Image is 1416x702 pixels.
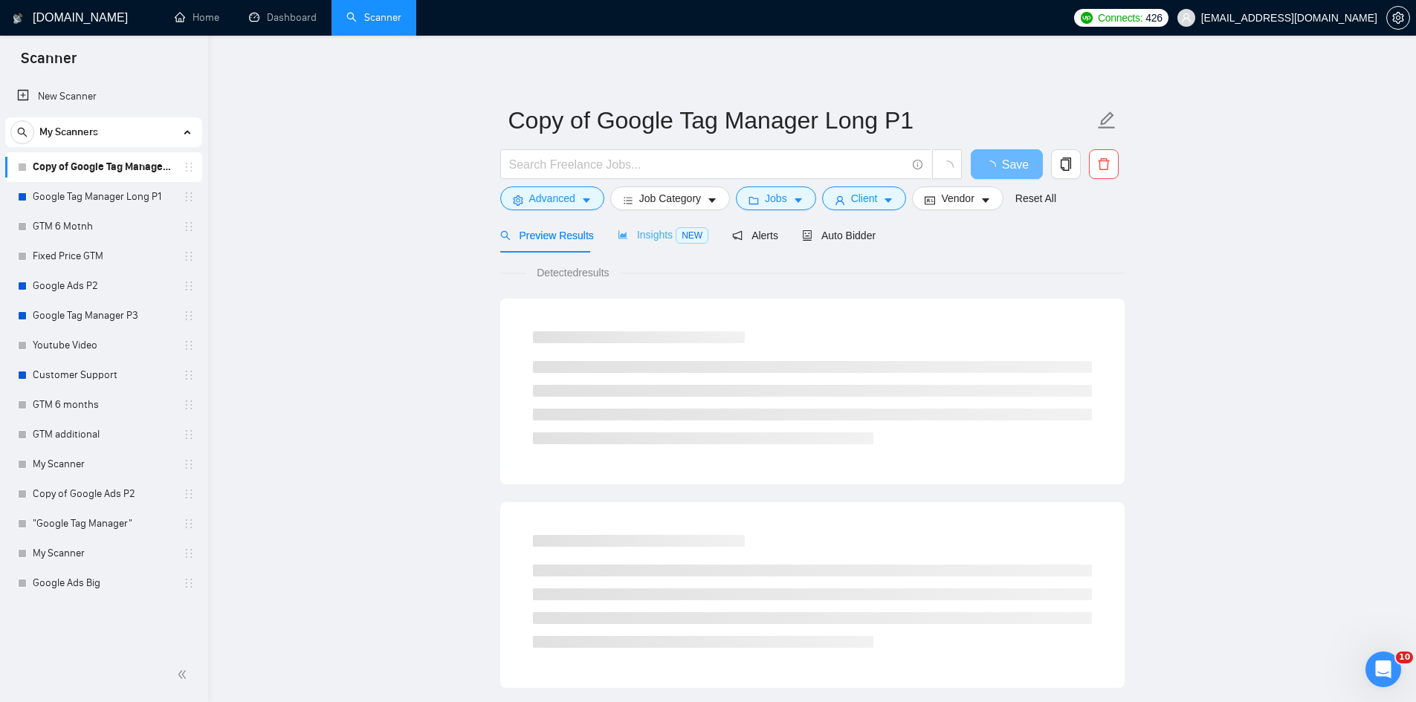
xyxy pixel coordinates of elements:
button: idcardVendorcaret-down [912,186,1003,210]
span: search [11,127,33,137]
span: holder [183,280,195,292]
a: setting [1386,12,1410,24]
span: Vendor [941,190,974,207]
a: My Scanner [33,449,174,479]
span: bars [623,195,633,206]
a: Reset All [1015,190,1056,207]
span: holder [183,577,195,589]
button: search [10,120,34,144]
li: New Scanner [5,82,202,111]
span: Save [1002,155,1029,174]
a: GTM 6 Motnh [33,212,174,241]
input: Scanner name... [508,102,1094,139]
a: dashboardDashboard [249,11,317,24]
span: loading [984,160,1002,172]
span: Detected results [526,264,619,281]
span: holder [183,547,195,559]
span: Insights [618,229,708,241]
a: Google Tag Manager Long P1 [33,182,174,212]
a: Copy of Google Tag Manager Long P1 [33,152,174,182]
span: user [1181,13,1192,23]
button: barsJob Categorycaret-down [610,186,730,210]
a: GTM additional [33,420,174,449]
a: GTM 6 months [33,390,174,420]
a: "Google Tag Manager" [33,509,174,539]
span: holder [183,399,195,411]
a: Google Tag Manager P3 [33,301,174,331]
span: user [835,195,845,206]
span: 426 [1145,10,1162,26]
img: upwork-logo.png [1081,12,1093,24]
span: holder [183,518,195,530]
span: Client [851,190,878,207]
span: caret-down [980,195,991,206]
span: notification [732,230,743,241]
a: Fixed Price GTM [33,241,174,271]
span: caret-down [793,195,804,206]
span: holder [183,429,195,441]
button: copy [1051,149,1081,179]
a: My Scanner [33,539,174,568]
span: area-chart [618,230,628,240]
iframe: Intercom live chat [1365,651,1401,687]
span: delete [1090,157,1118,171]
span: setting [1387,12,1409,24]
span: holder [183,488,195,500]
span: Jobs [765,190,787,207]
span: Preview Results [500,230,594,241]
a: Copy of Google Ads P2 [33,479,174,509]
span: holder [183,161,195,173]
span: double-left [177,667,192,682]
a: New Scanner [17,82,190,111]
span: Alerts [732,230,778,241]
a: Youtube Video [33,331,174,360]
input: Search Freelance Jobs... [509,155,906,174]
span: edit [1097,111,1116,130]
li: My Scanners [5,117,202,598]
span: holder [183,191,195,203]
span: idcard [925,195,935,206]
span: Connects: [1098,10,1142,26]
span: holder [183,369,195,381]
button: setting [1386,6,1410,30]
span: info-circle [913,160,922,169]
a: searchScanner [346,11,401,24]
a: Google Ads Big [33,568,174,598]
button: userClientcaret-down [822,186,907,210]
button: settingAdvancedcaret-down [500,186,604,210]
span: holder [183,221,195,233]
span: loading [940,160,954,174]
button: delete [1089,149,1119,179]
span: holder [183,250,195,262]
span: NEW [676,227,708,244]
span: 10 [1396,651,1413,663]
span: folder [749,195,759,206]
span: holder [183,458,195,470]
img: logo [13,7,23,30]
span: copy [1052,157,1080,171]
a: homeHome [175,11,219,24]
span: holder [183,310,195,322]
span: caret-down [883,195,893,206]
span: holder [183,339,195,351]
span: Scanner [9,48,88,79]
button: folderJobscaret-down [736,186,816,210]
span: Auto Bidder [802,230,876,241]
span: search [500,230,511,241]
span: setting [513,195,523,206]
span: robot [802,230,812,241]
span: Advanced [529,190,575,207]
a: Customer Support [33,360,174,390]
span: My Scanners [39,117,98,147]
button: Save [971,149,1043,179]
span: Job Category [639,190,701,207]
span: caret-down [707,195,717,206]
span: caret-down [581,195,592,206]
a: Google Ads P2 [33,271,174,301]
